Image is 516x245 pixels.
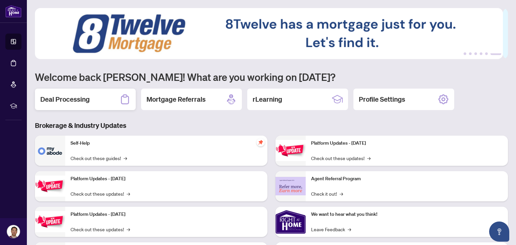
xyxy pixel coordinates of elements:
[464,52,466,55] button: 1
[311,175,503,183] p: Agent Referral Program
[480,52,482,55] button: 4
[40,95,90,104] h2: Deal Processing
[275,140,306,161] img: Platform Updates - June 23, 2025
[35,70,508,83] h1: Welcome back [PERSON_NAME]! What are you working on [DATE]?
[311,226,351,233] a: Leave Feedback→
[367,154,371,162] span: →
[71,175,262,183] p: Platform Updates - [DATE]
[71,140,262,147] p: Self-Help
[71,190,130,197] a: Check out these updates!→
[7,225,20,238] img: Profile Icon
[257,138,265,146] span: pushpin
[146,95,206,104] h2: Mortgage Referrals
[127,226,130,233] span: →
[359,95,405,104] h2: Profile Settings
[71,211,262,218] p: Platform Updates - [DATE]
[311,211,503,218] p: We want to hear what you think!
[469,52,472,55] button: 2
[35,211,65,232] img: Platform Updates - July 21, 2025
[35,8,503,59] img: Slide 5
[35,121,508,130] h3: Brokerage & Industry Updates
[5,5,21,17] img: logo
[489,222,509,242] button: Open asap
[35,176,65,197] img: Platform Updates - September 16, 2025
[311,190,343,197] a: Check it out!→
[71,154,127,162] a: Check out these guides!→
[275,207,306,237] img: We want to hear what you think!
[348,226,351,233] span: →
[340,190,343,197] span: →
[485,52,488,55] button: 5
[275,177,306,195] img: Agent Referral Program
[311,154,371,162] a: Check out these updates!→
[71,226,130,233] a: Check out these updates!→
[474,52,477,55] button: 3
[35,136,65,166] img: Self-Help
[253,95,282,104] h2: rLearning
[127,190,130,197] span: →
[490,52,501,55] button: 6
[311,140,503,147] p: Platform Updates - [DATE]
[124,154,127,162] span: →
